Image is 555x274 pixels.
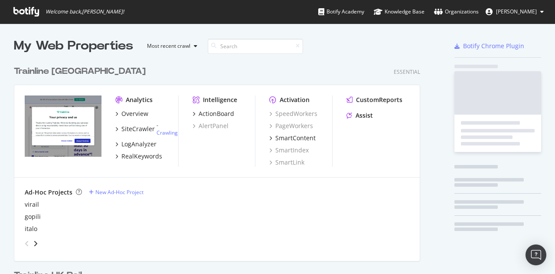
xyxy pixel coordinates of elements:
[25,200,39,209] a: virail
[140,39,201,53] button: Most recent crawl
[33,239,39,248] div: angle-right
[394,68,420,76] div: Essential
[434,7,479,16] div: Organizations
[280,96,310,104] div: Activation
[356,111,373,120] div: Assist
[95,188,144,196] div: New Ad-Hoc Project
[25,96,101,157] img: https://www.thetrainline.com/it
[14,65,149,78] a: Trainline [GEOGRAPHIC_DATA]
[25,224,37,233] a: italo
[269,109,317,118] a: SpeedWorkers
[193,122,229,130] a: AlertPanel
[115,109,148,118] a: Overview
[25,212,41,221] a: gopili
[121,152,162,161] div: RealKeywords
[346,96,402,104] a: CustomReports
[203,96,237,104] div: Intelligence
[193,109,234,118] a: ActionBoard
[318,7,364,16] div: Botify Academy
[157,129,178,136] a: Crawling
[14,65,146,78] div: Trainline [GEOGRAPHIC_DATA]
[275,134,316,142] div: SmartContent
[115,152,162,161] a: RealKeywords
[454,42,524,50] a: Botify Chrome Plugin
[147,43,190,49] div: Most recent crawl
[374,7,424,16] div: Knowledge Base
[479,5,551,19] button: [PERSON_NAME]
[269,134,316,142] a: SmartContent
[157,122,178,136] div: -
[121,140,157,149] div: LogAnalyzer
[121,109,148,118] div: Overview
[269,146,309,155] a: SmartIndex
[346,111,373,120] a: Assist
[14,37,133,55] div: My Web Properties
[89,188,144,196] a: New Ad-Hoc Project
[115,122,178,136] a: SiteCrawler- Crawling
[463,42,524,50] div: Botify Chrome Plugin
[25,188,72,197] div: Ad-Hoc Projects
[356,96,402,104] div: CustomReports
[126,96,153,104] div: Analytics
[121,125,155,133] div: SiteCrawler
[208,39,303,54] input: Search
[496,8,537,15] span: Caroline Schor
[269,158,304,167] a: SmartLink
[115,140,157,149] a: LogAnalyzer
[199,109,234,118] div: ActionBoard
[21,237,33,251] div: angle-left
[269,122,313,130] a: PageWorkers
[526,244,546,265] div: Open Intercom Messenger
[46,8,124,15] span: Welcome back, [PERSON_NAME] !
